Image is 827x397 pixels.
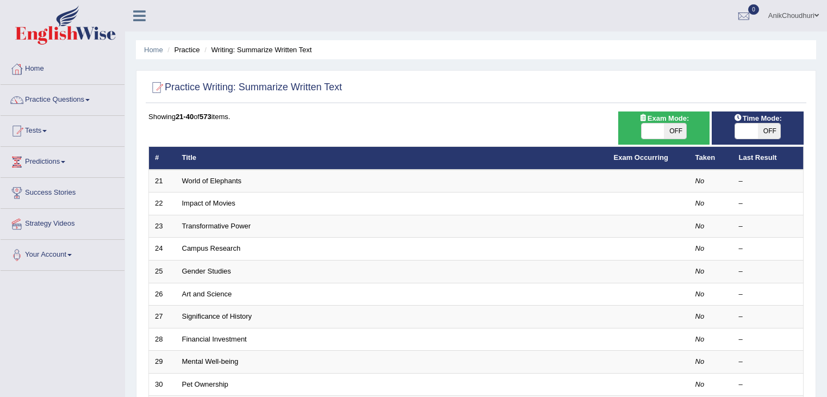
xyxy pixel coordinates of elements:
a: Predictions [1,147,125,174]
td: 30 [149,373,176,396]
td: 23 [149,215,176,238]
div: – [739,312,798,322]
div: Show exams occurring in exams [618,111,710,145]
div: – [739,199,798,209]
a: Practice Questions [1,85,125,112]
span: Exam Mode: [635,113,693,124]
span: Time Mode: [730,113,786,124]
div: Showing of items. [148,111,804,122]
td: 28 [149,328,176,351]
div: – [739,244,798,254]
em: No [695,380,705,388]
a: Home [144,46,163,54]
em: No [695,312,705,320]
em: No [695,199,705,207]
span: 0 [748,4,759,15]
td: 26 [149,283,176,306]
b: 573 [200,113,212,121]
a: Significance of History [182,312,252,320]
div: – [739,334,798,345]
td: 25 [149,260,176,283]
div: – [739,357,798,367]
a: Mental Well-being [182,357,239,365]
em: No [695,335,705,343]
td: 27 [149,306,176,328]
h2: Practice Writing: Summarize Written Text [148,79,342,96]
a: Home [1,54,125,81]
a: Transformative Power [182,222,251,230]
a: Campus Research [182,244,241,252]
div: – [739,221,798,232]
div: – [739,176,798,187]
em: No [695,290,705,298]
a: Your Account [1,240,125,267]
div: – [739,380,798,390]
em: No [695,244,705,252]
td: 22 [149,193,176,215]
a: Success Stories [1,178,125,205]
span: OFF [664,123,687,139]
a: Exam Occurring [614,153,668,162]
a: Financial Investment [182,335,247,343]
th: # [149,147,176,170]
b: 21-40 [176,113,194,121]
em: No [695,267,705,275]
td: 21 [149,170,176,193]
a: Impact of Movies [182,199,235,207]
a: World of Elephants [182,177,242,185]
a: Art and Science [182,290,232,298]
td: 29 [149,351,176,374]
a: Strategy Videos [1,209,125,236]
em: No [695,177,705,185]
th: Title [176,147,608,170]
span: OFF [758,123,781,139]
th: Taken [689,147,733,170]
em: No [695,357,705,365]
div: – [739,289,798,300]
th: Last Result [733,147,804,170]
em: No [695,222,705,230]
li: Writing: Summarize Written Text [202,45,312,55]
a: Gender Studies [182,267,231,275]
a: Tests [1,116,125,143]
div: – [739,266,798,277]
td: 24 [149,238,176,260]
li: Practice [165,45,200,55]
a: Pet Ownership [182,380,228,388]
